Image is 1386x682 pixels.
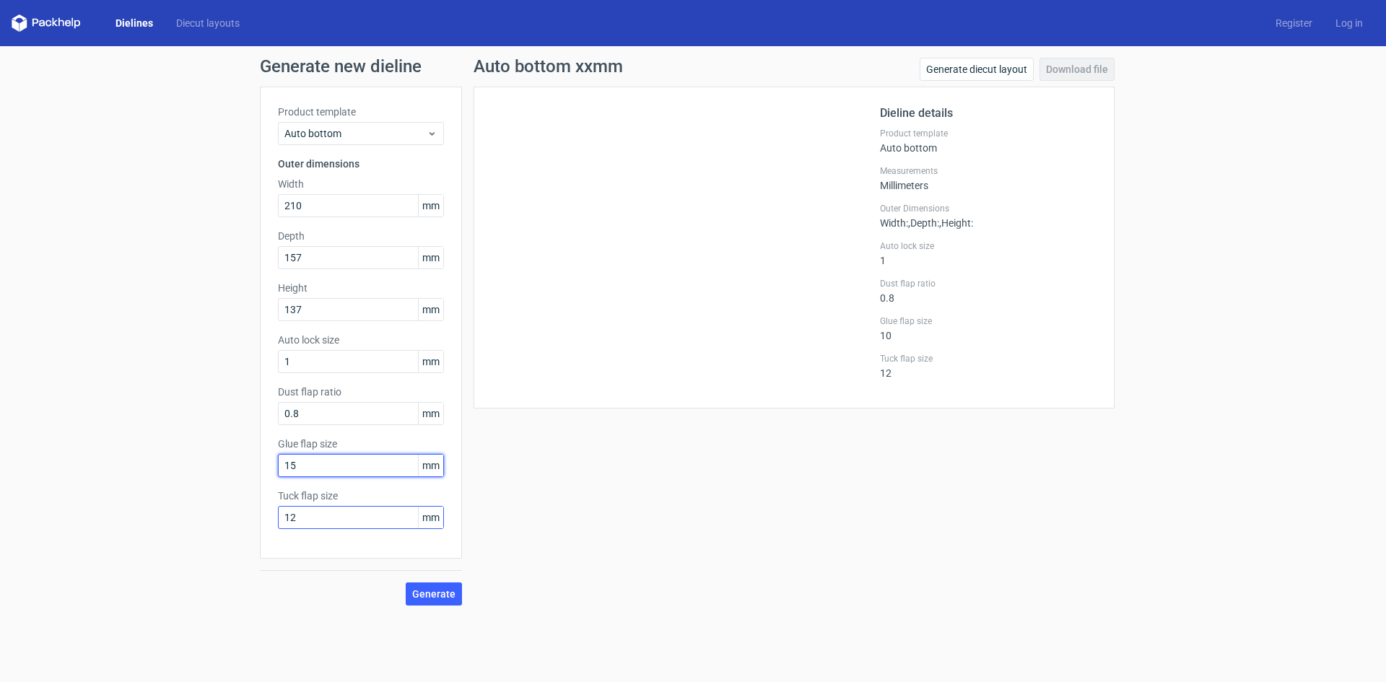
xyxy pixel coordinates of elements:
[474,58,623,75] h1: Auto bottom xxmm
[880,165,1097,191] div: Millimeters
[880,240,1097,252] label: Auto lock size
[418,455,443,476] span: mm
[278,281,444,295] label: Height
[1264,16,1324,30] a: Register
[880,165,1097,177] label: Measurements
[418,403,443,424] span: mm
[418,351,443,372] span: mm
[880,240,1097,266] div: 1
[278,333,444,347] label: Auto lock size
[278,489,444,503] label: Tuck flap size
[278,105,444,119] label: Product template
[278,229,444,243] label: Depth
[880,353,1097,379] div: 12
[418,299,443,320] span: mm
[880,105,1097,122] h2: Dieline details
[880,203,1097,214] label: Outer Dimensions
[880,128,1097,154] div: Auto bottom
[920,58,1034,81] a: Generate diecut layout
[418,247,443,268] span: mm
[104,16,165,30] a: Dielines
[880,278,1097,304] div: 0.8
[278,177,444,191] label: Width
[278,385,444,399] label: Dust flap ratio
[278,437,444,451] label: Glue flap size
[880,217,908,229] span: Width :
[1324,16,1374,30] a: Log in
[284,126,427,141] span: Auto bottom
[880,278,1097,289] label: Dust flap ratio
[406,582,462,606] button: Generate
[412,589,456,599] span: Generate
[418,507,443,528] span: mm
[908,217,939,229] span: , Depth :
[880,353,1097,364] label: Tuck flap size
[939,217,973,229] span: , Height :
[418,195,443,217] span: mm
[278,157,444,171] h3: Outer dimensions
[260,58,1126,75] h1: Generate new dieline
[880,315,1097,341] div: 10
[880,128,1097,139] label: Product template
[880,315,1097,327] label: Glue flap size
[165,16,251,30] a: Diecut layouts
